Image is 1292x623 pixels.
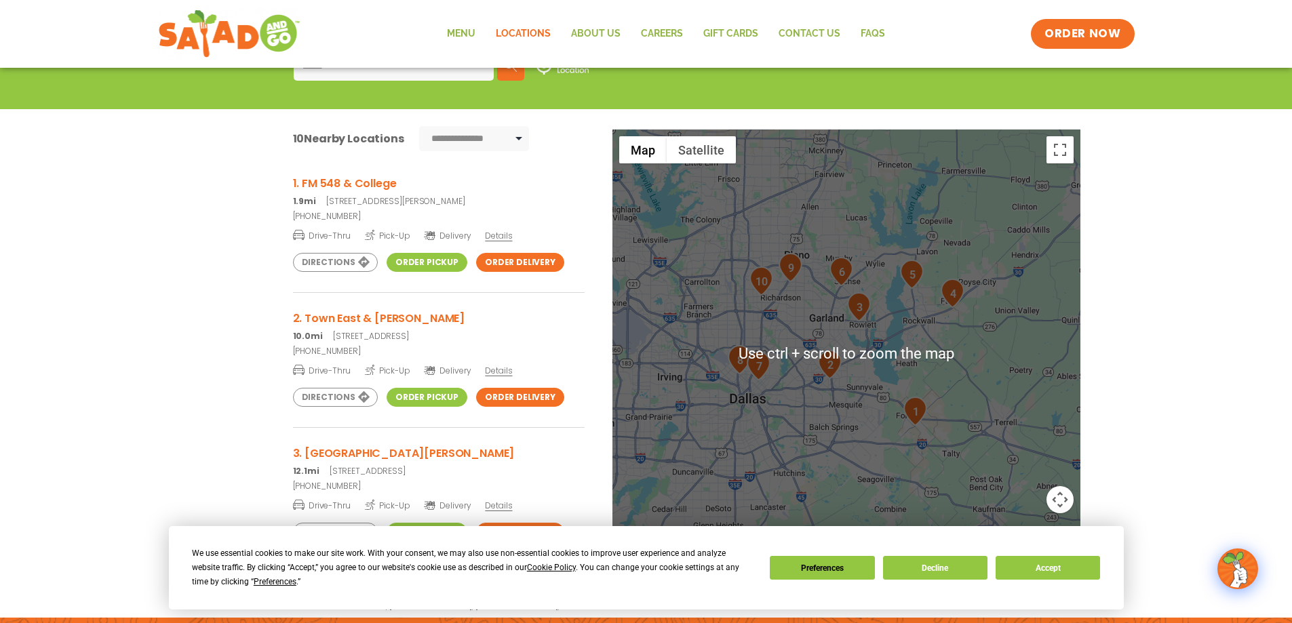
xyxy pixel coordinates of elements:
[903,397,927,426] div: 1
[486,18,561,49] a: Locations
[293,600,321,611] strong: 13.3mi
[1046,136,1074,163] button: Toggle fullscreen view
[900,260,924,289] div: 5
[387,253,467,272] a: Order Pickup
[779,253,802,282] div: 9
[883,556,987,580] button: Decline
[158,7,301,61] img: new-SAG-logo-768×292
[437,18,895,49] nav: Menu
[293,330,323,342] strong: 10.0mi
[293,310,585,342] a: 2. Town East & [PERSON_NAME] 10.0mi[STREET_ADDRESS]
[1031,19,1134,49] a: ORDER NOW
[485,230,512,241] span: Details
[437,18,486,49] a: Menu
[527,563,576,572] span: Cookie Policy
[192,546,753,589] div: We use essential cookies to make our site work. With your consent, we may also use non-essential ...
[293,210,585,222] a: [PHONE_NUMBER]
[387,523,467,542] a: Order Pickup
[829,257,853,286] div: 6
[254,577,296,586] span: Preferences
[293,360,585,377] a: Drive-Thru Pick-Up Delivery Details
[847,292,871,321] div: 3
[293,388,378,407] a: Directions
[293,195,585,207] p: [STREET_ADDRESS][PERSON_NAME]
[424,230,471,242] span: Delivery
[941,279,964,308] div: 4
[169,526,1124,609] div: Cookie Consent Prompt
[293,195,316,207] strong: 1.9mi
[365,498,410,512] span: Pick-Up
[293,130,404,147] div: Nearby Locations
[293,175,585,192] h3: 1. FM 548 & College
[293,175,585,207] a: 1. FM 548 & College 1.9mi[STREET_ADDRESS][PERSON_NAME]
[293,495,585,512] a: Drive-Thru Pick-Up Delivery Details
[424,365,471,377] span: Delivery
[293,465,319,477] strong: 12.1mi
[561,18,631,49] a: About Us
[728,345,751,374] div: 8
[768,18,850,49] a: Contact Us
[693,18,768,49] a: GIFT CARDS
[996,556,1100,580] button: Accept
[485,500,512,511] span: Details
[485,365,512,376] span: Details
[747,351,770,380] div: 7
[293,228,351,242] span: Drive-Thru
[667,136,736,163] button: Show satellite imagery
[293,131,305,146] span: 10
[749,266,773,296] div: 10
[1044,26,1120,42] span: ORDER NOW
[619,136,667,163] button: Show street map
[293,363,351,377] span: Drive-Thru
[1219,550,1257,588] img: wpChatIcon
[770,556,874,580] button: Preferences
[476,523,564,542] a: Order Delivery
[293,225,585,242] a: Drive-Thru Pick-Up Delivery Details
[476,388,564,407] a: Order Delivery
[850,18,895,49] a: FAQs
[293,253,378,272] a: Directions
[293,445,585,462] h3: 3. [GEOGRAPHIC_DATA][PERSON_NAME]
[818,350,842,379] div: 2
[293,523,378,542] a: Directions
[365,363,410,377] span: Pick-Up
[387,388,467,407] a: Order Pickup
[631,18,693,49] a: Careers
[293,445,585,477] a: 3. [GEOGRAPHIC_DATA][PERSON_NAME] 12.1mi[STREET_ADDRESS]
[293,465,585,477] p: [STREET_ADDRESS]
[293,480,585,492] a: [PHONE_NUMBER]
[365,228,410,242] span: Pick-Up
[293,345,585,357] a: [PHONE_NUMBER]
[293,330,585,342] p: [STREET_ADDRESS]
[293,310,585,327] h3: 2. Town East & [PERSON_NAME]
[476,253,564,272] a: Order Delivery
[293,498,351,512] span: Drive-Thru
[424,500,471,512] span: Delivery
[1046,486,1074,513] button: Map camera controls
